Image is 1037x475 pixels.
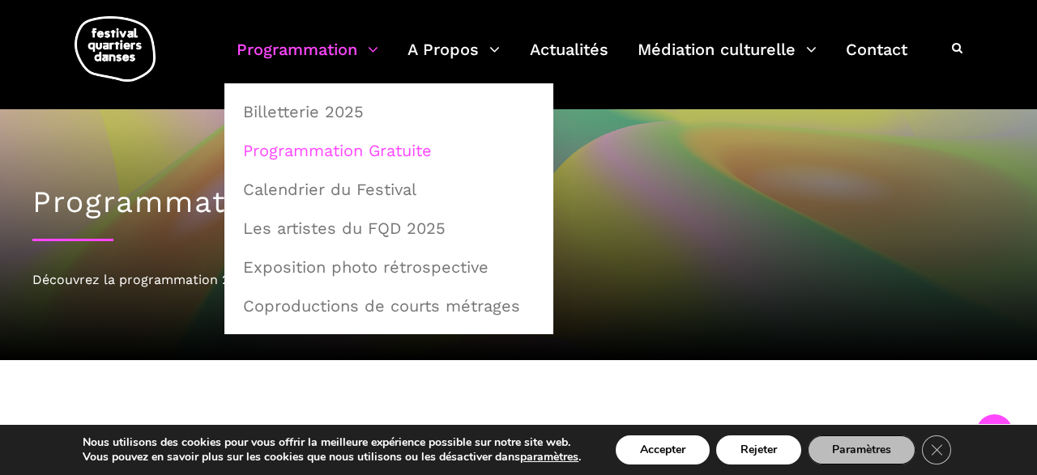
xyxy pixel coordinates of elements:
[520,450,578,464] button: paramètres
[638,36,817,83] a: Médiation culturelle
[846,36,907,83] a: Contact
[530,36,608,83] a: Actualités
[233,171,544,208] a: Calendrier du Festival
[408,36,500,83] a: A Propos
[32,184,1005,220] h1: Programmation gratuite 2025
[233,248,544,286] a: Exposition photo rétrospective
[75,16,156,82] img: logo-fqd-med
[233,132,544,169] a: Programmation Gratuite
[616,435,710,464] button: Accepter
[32,269,1005,291] div: Découvrez la programmation 2025 du Festival Quartiers Danses !
[922,435,951,464] button: Close GDPR Cookie Banner
[83,435,581,450] p: Nous utilisons des cookies pour vous offrir la meilleure expérience possible sur notre site web.
[233,210,544,247] a: Les artistes du FQD 2025
[233,287,544,324] a: Coproductions de courts métrages
[233,93,544,130] a: Billetterie 2025
[83,450,581,464] p: Vous pouvez en savoir plus sur les cookies que nous utilisons ou les désactiver dans .
[237,36,378,83] a: Programmation
[716,435,801,464] button: Rejeter
[808,435,915,464] button: Paramètres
